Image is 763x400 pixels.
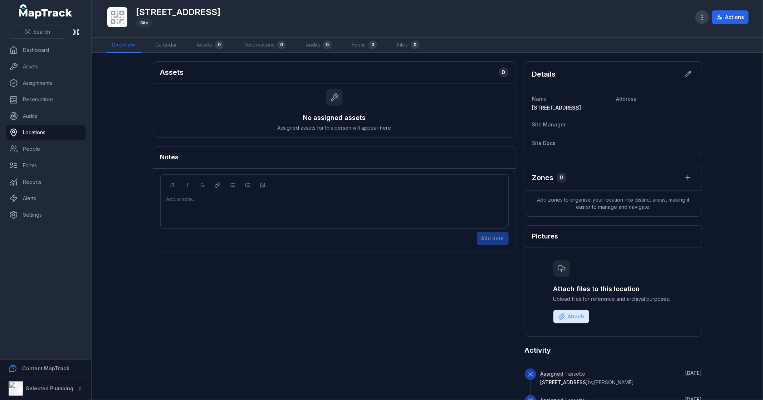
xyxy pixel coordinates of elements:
span: Add zones to organise your location into distinct areas, making it easier to manage and navigate. [525,191,702,216]
strong: Selected Plumbing [26,385,73,391]
a: Reports [6,175,85,189]
a: Alerts [6,191,85,206]
a: Overview [106,38,141,53]
h2: Zones [532,173,554,183]
a: Calendar [150,38,182,53]
span: Address [616,96,637,102]
div: Site [136,18,153,28]
a: Assigned [541,370,564,377]
div: 0 [277,40,286,49]
a: Audits [6,109,85,123]
h2: Activity [525,345,551,355]
h3: No assigned assets [303,113,366,123]
span: Upload files for reference and archival purposes. [553,295,674,303]
time: 8/26/2025, 1:44:14 PM [685,370,702,376]
h1: [STREET_ADDRESS] [136,6,220,18]
span: Site Manager [532,121,566,127]
div: 0 [557,173,567,183]
span: Name [532,96,547,102]
h2: Details [532,69,556,79]
h3: Attach files to this location [553,284,674,294]
span: [DATE] [685,370,702,376]
a: Audits0 [300,38,337,53]
button: Attach [553,310,589,323]
div: 0 [411,40,419,49]
button: Search [9,25,66,39]
a: Assignments [6,76,85,90]
strong: Contact MapTrack [22,365,69,371]
div: 0 [323,40,332,49]
span: [STREET_ADDRESS] [532,105,581,111]
button: Actions [712,10,749,24]
a: Files0 [391,38,425,53]
a: Dashboard [6,43,85,57]
span: Site Docs [532,140,556,146]
h3: Pictures [532,231,558,241]
span: Search [33,28,50,35]
a: Reservations0 [238,38,292,53]
div: 0 [499,67,509,77]
h2: Assets [160,67,184,77]
a: Forms0 [346,38,383,53]
a: Assets [6,59,85,74]
h3: Notes [160,152,179,162]
span: [STREET_ADDRESS] [541,379,588,385]
a: Forms [6,158,85,173]
div: 0 [215,40,224,49]
a: Reservations [6,92,85,107]
a: Settings [6,208,85,222]
a: MapTrack [19,4,73,19]
a: People [6,142,85,156]
span: Assigned assets for this person will appear here [278,124,391,131]
span: 1 asset to by [PERSON_NAME] [541,371,634,385]
a: Assets0 [191,38,229,53]
a: Locations [6,125,85,140]
div: 0 [368,40,377,49]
